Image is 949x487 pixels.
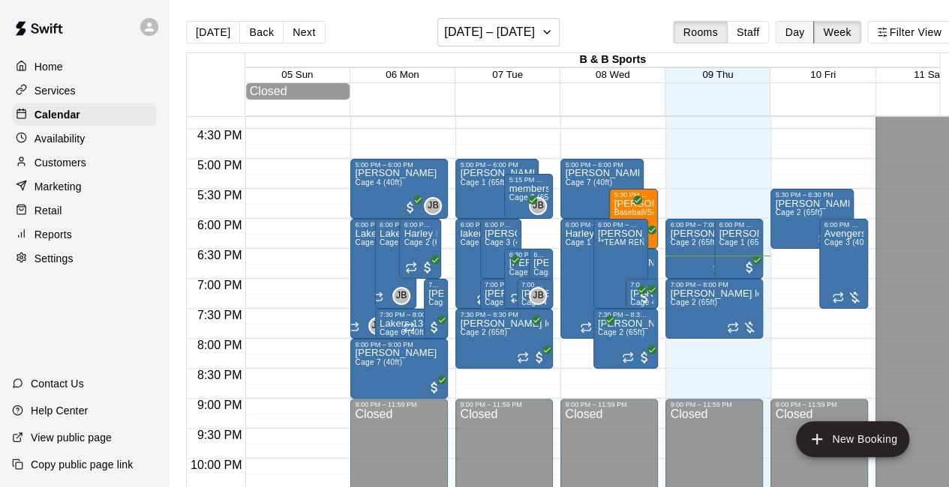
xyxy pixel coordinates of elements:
h6: [DATE] – [DATE] [444,22,535,43]
span: 9:00 PM [194,399,246,411]
p: Settings [35,251,74,266]
div: Jason Barnes [368,317,386,335]
div: 5:15 PM – 6:00 PM [509,176,548,184]
span: Cage 5 (40ft) [533,268,581,276]
span: 10:00 PM [187,459,245,471]
span: Cage 1 (65ft) [565,238,612,246]
div: 6:00 PM – 7:30 PM: Lakers 13U [375,219,416,309]
span: Recurring event [347,321,359,333]
span: Cage 2 (65ft) [428,298,476,306]
span: JB [533,199,544,214]
div: 6:30 PM – 7:30 PM [533,251,549,258]
div: 9:00 PM – 11:59 PM [460,401,548,408]
a: Home [12,55,157,78]
div: 6:30 PM – 7:30 PM [509,251,541,258]
span: All customers have paid [420,260,435,275]
span: All customers have paid [623,200,638,215]
button: 09 Thu [702,69,733,80]
span: Cage 2 (65ft) [598,328,645,336]
div: 5:00 PM – 6:00 PM [460,161,534,169]
div: 9:00 PM – 11:59 PM [670,401,758,408]
span: 5:30 PM [194,189,246,202]
span: All customers have paid [742,260,757,275]
span: Cage 1 (65ft) [380,238,427,246]
div: 7:30 PM – 8:00 PM: Lakers 13U [375,309,449,339]
p: Reports [35,227,72,242]
p: Home [35,59,63,74]
span: 7:00 PM [194,279,246,291]
div: Jason Barnes [392,287,410,305]
div: 7:00 PM – 7:30 PM: kelly lesson [517,279,554,309]
button: Week [813,21,860,43]
div: 5:30 PM – 6:30 PM: Baseball/Softball Lessons with Coach K (Karalyn) [609,189,658,249]
span: Cage 4 (40ft) [355,178,402,187]
span: Jason Barnes [535,287,547,305]
span: Cage 2 (65ft) [670,298,717,306]
button: 07 Tue [492,69,523,80]
span: All customers have paid [427,320,442,335]
span: Recurring event [713,261,725,273]
span: All customers have paid [595,320,610,335]
div: 5:00 PM – 6:00 PM: ivan lesson [350,159,448,219]
div: 7:00 PM – 7:30 PM: Ryder Munoz [626,279,658,309]
div: 6:00 PM – 7:00 PM: Randy Garcia [480,219,521,279]
button: 05 Sun [281,69,313,80]
div: 6:00 PM – 8:00 PM [565,221,611,229]
div: 9:00 PM – 11:59 PM [775,401,863,408]
span: 08 Wed [596,69,630,80]
p: Marketing [35,179,82,194]
div: 6:00 PM – 8:00 PM: Harley Rental $20 due [560,219,616,339]
button: Day [775,21,814,43]
p: Retail [35,203,62,218]
button: add [796,421,909,457]
button: 11 Sat [914,69,943,80]
div: Settings [12,247,157,270]
div: 7:30 PM – 8:30 PM [598,311,654,318]
span: Cage 3 (40ft) [485,298,532,306]
div: Jason Barnes [424,197,442,215]
a: Retail [12,199,157,222]
span: Jason Barnes [398,287,410,305]
div: 6:00 PM – 7:00 PM [485,221,517,229]
div: 7:30 PM – 8:00 PM [380,311,444,318]
div: 5:30 PM – 6:30 PM [775,191,849,199]
p: Availability [35,131,86,146]
span: 6:30 PM [194,249,246,261]
span: Cage 1 (65ft) [719,238,766,246]
span: 9:30 PM [194,429,246,441]
div: 6:00 PM – 7:30 PM [380,221,412,229]
div: 6:00 PM – 7:00 PM [670,221,744,229]
span: All customers have paid [403,200,418,215]
span: Recurring event [403,321,415,333]
a: Services [12,79,157,102]
span: JB [428,199,439,214]
span: Cage 7 (40ft) [355,238,402,246]
span: Recurring event [476,293,488,305]
span: Recurring event [832,291,844,303]
div: 6:00 PM – 7:00 PM [404,221,436,229]
span: Jason Barnes [430,197,442,215]
span: Cage 2 (65ft) [460,328,507,336]
div: Availability [12,127,157,150]
div: 5:00 PM – 6:00 PM: ivan [560,159,644,219]
div: Jason Barnes [529,287,547,305]
div: 6:00 PM – 7:30 PM: Avengers Team Rental [819,219,868,309]
div: 5:30 PM – 6:30 PM: Kelly lesson $20 due [770,189,854,249]
div: 9:00 PM – 11:59 PM [355,401,443,408]
div: 6:00 PM – 7:30 PM: lakers 9u [455,219,497,309]
span: Recurring event [517,351,529,363]
button: Staff [727,21,770,43]
div: 6:00 PM – 8:00 PM [355,221,387,229]
div: 6:00 PM – 7:00 PM: Harley Lesson $20 due [399,219,440,279]
span: 06 Mon [386,69,419,80]
div: 6:00 PM – 8:00 PM: Lakers 13U [350,219,392,339]
button: Back [239,21,284,43]
span: Cage 7 (40ft) [565,178,612,187]
div: 7:30 PM – 8:30 PM: Kelly lesson $20 due [593,309,659,369]
div: 6:00 PM – 7:30 PM: Leah team rental $110 due [593,219,649,309]
div: Marketing [12,175,157,198]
